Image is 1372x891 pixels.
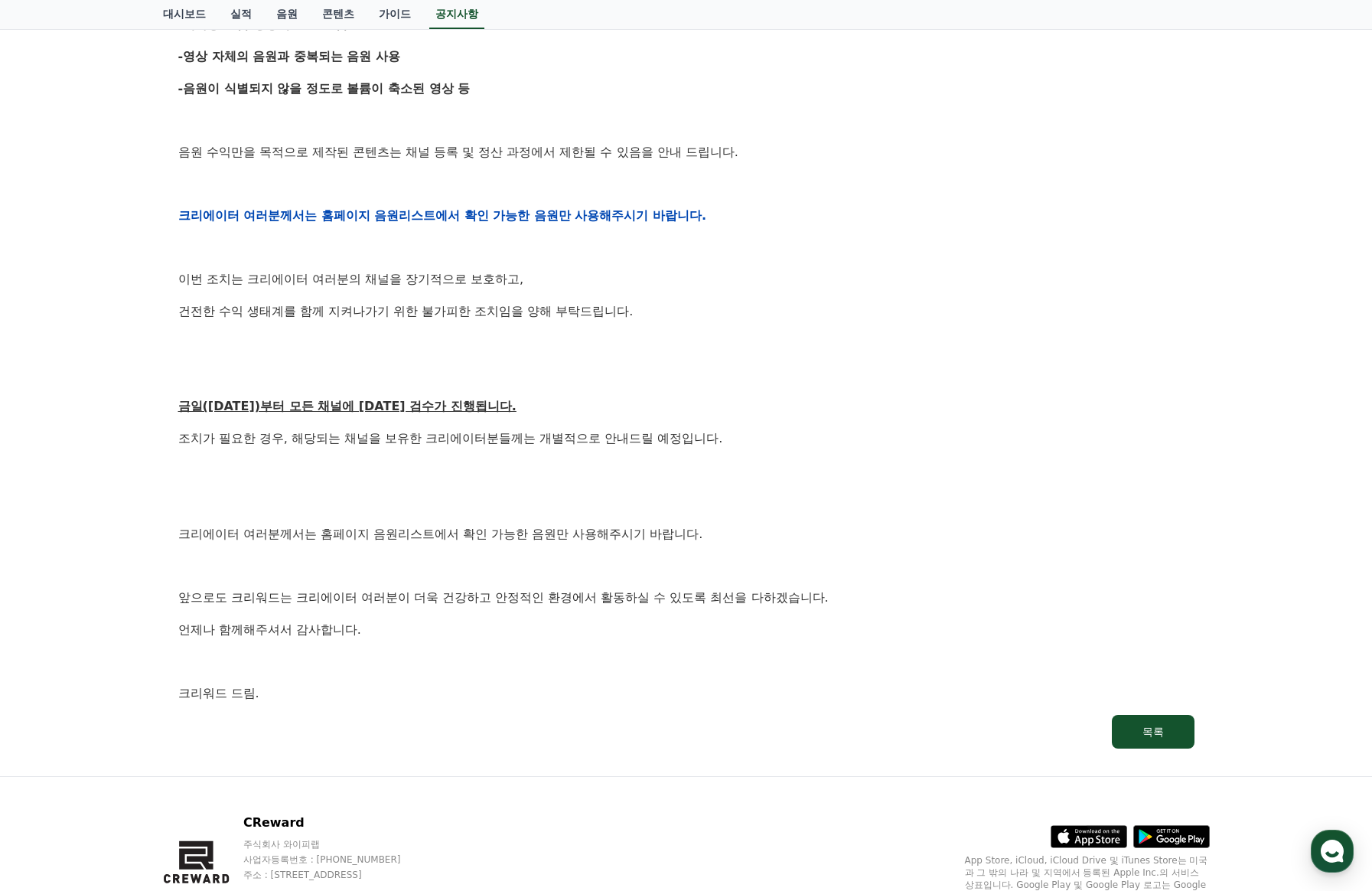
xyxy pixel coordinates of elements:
[178,620,1194,640] p: 언제나 함께해주셔서 감사합니다.
[101,485,197,524] a: 대화
[178,399,517,413] u: 금일([DATE])부터 모든 채널에 [DATE] 검수가 진행됩니다.
[243,814,430,832] p: CReward
[243,869,430,881] p: 주소 : [STREET_ADDRESS]
[1112,715,1194,749] button: 목록
[178,429,1194,449] p: 조치가 필요한 경우, 해당되는 채널을 보유한 크리에이터분들께는 개별적으로 안내드릴 예정입니다.
[178,715,1194,749] a: 목록
[178,142,1194,162] p: 음원 수익만을 목적으로 제작된 콘텐츠는 채널 등록 및 정산 과정에서 제한될 수 있음을 안내 드립니다.
[178,208,707,223] strong: 크리에이터 여러분께서는 홈페이지 음원리스트에서 확인 가능한 음원만 사용해주시기 바랍니다.
[243,853,430,866] p: 사업자등록번호 : [PHONE_NUMBER]
[1142,724,1164,739] div: 목록
[236,508,255,521] span: 설정
[178,49,401,64] strong: -영상 자체의 음원과 중복되는 음원 사용
[178,524,1194,544] p: 크리에이터 여러분께서는 홈페이지 음원리스트에서 확인 가능한 음원만 사용해주시기 바랍니다.
[178,588,1194,608] p: 앞으로도 크리워드는 크리에이터 여러분이 더욱 건강하고 안정적인 환경에서 활동하실 수 있도록 최선을 다하겠습니다.
[178,684,1194,703] p: 크리워드 드림.
[5,485,101,524] a: 홈
[197,485,294,524] a: 설정
[178,269,1194,289] p: 이번 조치는 크리에이터 여러분의 채널을 장기적으로 보호하고,
[243,838,430,850] p: 주식회사 와이피랩
[178,81,471,96] strong: -음원이 식별되지 않을 정도로 볼륨이 축소된 영상 등
[140,509,158,521] span: 대화
[48,508,57,521] span: 홈
[178,302,1194,321] p: 건전한 수익 생태계를 함께 지켜나가기 위한 불가피한 조치임을 양해 부탁드립니다.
